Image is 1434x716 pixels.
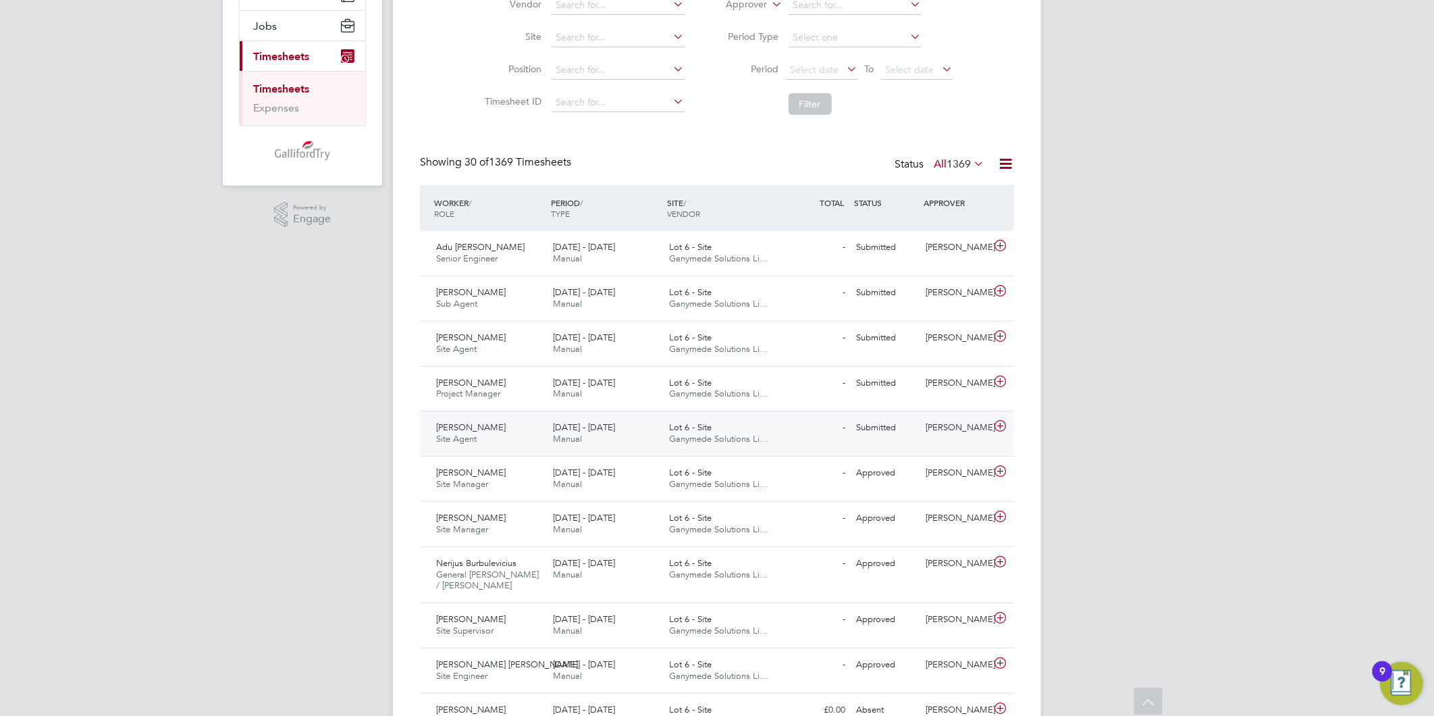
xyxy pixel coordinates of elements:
[851,190,921,215] div: STATUS
[436,421,506,433] span: [PERSON_NAME]
[436,613,506,625] span: [PERSON_NAME]
[436,253,498,264] span: Senior Engineer
[670,388,769,399] span: Ganymede Solutions Li…
[670,512,712,523] span: Lot 6 - Site
[551,208,570,219] span: TYPE
[436,241,525,253] span: Adu [PERSON_NAME]
[469,197,471,208] span: /
[851,236,921,259] div: Submitted
[580,197,583,208] span: /
[436,298,477,309] span: Sub Agent
[436,512,506,523] span: [PERSON_NAME]
[921,372,991,394] div: [PERSON_NAME]
[670,298,769,309] span: Ganymede Solutions Li…
[293,202,331,213] span: Powered by
[553,241,615,253] span: [DATE] - [DATE]
[436,332,506,343] span: [PERSON_NAME]
[553,388,582,399] span: Manual
[851,609,921,631] div: Approved
[553,478,582,490] span: Manual
[670,377,712,388] span: Lot 6 - Site
[553,253,582,264] span: Manual
[895,155,987,174] div: Status
[670,332,712,343] span: Lot 6 - Site
[921,327,991,349] div: [PERSON_NAME]
[668,208,701,219] span: VENDOR
[718,63,779,75] label: Period
[670,659,712,670] span: Lot 6 - Site
[553,659,615,670] span: [DATE] - [DATE]
[436,343,477,355] span: Site Agent
[274,202,331,228] a: Powered byEngage
[420,155,574,170] div: Showing
[780,417,851,439] div: -
[670,523,769,535] span: Ganymede Solutions Li…
[851,654,921,676] div: Approved
[553,613,615,625] span: [DATE] - [DATE]
[481,63,542,75] label: Position
[1379,671,1385,689] div: 9
[436,377,506,388] span: [PERSON_NAME]
[552,28,685,47] input: Search for...
[253,20,277,32] span: Jobs
[886,63,934,76] span: Select date
[553,377,615,388] span: [DATE] - [DATE]
[670,569,769,580] span: Ganymede Solutions Li…
[436,523,488,535] span: Site Manager
[553,670,582,682] span: Manual
[670,433,769,444] span: Ganymede Solutions Li…
[464,155,489,169] span: 30 of
[553,286,615,298] span: [DATE] - [DATE]
[684,197,687,208] span: /
[481,30,542,43] label: Site
[553,467,615,478] span: [DATE] - [DATE]
[436,569,539,592] span: General [PERSON_NAME] / [PERSON_NAME]
[921,507,991,530] div: [PERSON_NAME]
[434,208,454,219] span: ROLE
[780,462,851,484] div: -
[553,557,615,569] span: [DATE] - [DATE]
[553,421,615,433] span: [DATE] - [DATE]
[670,704,712,715] span: Lot 6 - Site
[436,670,487,682] span: Site Engineer
[670,286,712,298] span: Lot 6 - Site
[553,298,582,309] span: Manual
[553,332,615,343] span: [DATE] - [DATE]
[780,327,851,349] div: -
[239,140,366,161] a: Go to home page
[780,553,851,575] div: -
[921,417,991,439] div: [PERSON_NAME]
[553,433,582,444] span: Manual
[921,654,991,676] div: [PERSON_NAME]
[780,507,851,530] div: -
[670,343,769,355] span: Ganymede Solutions Li…
[921,236,991,259] div: [PERSON_NAME]
[436,388,500,399] span: Project Manager
[921,609,991,631] div: [PERSON_NAME]
[436,478,488,490] span: Site Manager
[851,462,921,484] div: Approved
[947,157,971,171] span: 1369
[921,553,991,575] div: [PERSON_NAME]
[921,282,991,304] div: [PERSON_NAME]
[464,155,571,169] span: 1369 Timesheets
[820,197,844,208] span: TOTAL
[240,71,365,126] div: Timesheets
[552,93,685,112] input: Search for...
[791,63,839,76] span: Select date
[789,93,832,115] button: Filter
[670,253,769,264] span: Ganymede Solutions Li…
[553,523,582,535] span: Manual
[481,95,542,107] label: Timesheet ID
[553,704,615,715] span: [DATE] - [DATE]
[436,704,506,715] span: [PERSON_NAME]
[780,372,851,394] div: -
[548,190,664,226] div: PERIOD
[780,654,851,676] div: -
[431,190,548,226] div: WORKER
[851,507,921,530] div: Approved
[253,50,309,63] span: Timesheets
[934,157,984,171] label: All
[670,478,769,490] span: Ganymede Solutions Li…
[436,659,578,670] span: [PERSON_NAME] [PERSON_NAME]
